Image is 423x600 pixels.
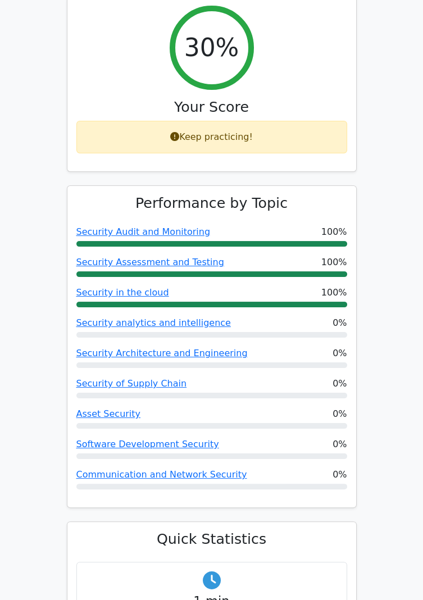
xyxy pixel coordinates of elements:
span: 0% [333,438,347,451]
a: Security in the cloud [76,287,169,298]
span: 100% [321,225,347,239]
h3: Performance by Topic [76,195,347,212]
a: Security analytics and intelligence [76,317,231,328]
a: Communication and Network Security [76,469,247,480]
span: 0% [333,377,347,390]
span: 0% [333,347,347,360]
span: 0% [333,468,347,481]
div: Keep practicing! [76,121,347,153]
span: 100% [321,286,347,299]
a: Security of Supply Chain [76,378,187,389]
h3: Your Score [76,99,347,116]
a: Security Audit and Monitoring [76,226,211,237]
h3: Quick Statistics [76,531,347,548]
span: 100% [321,256,347,269]
a: Security Assessment and Testing [76,257,224,267]
h2: 30% [184,33,239,63]
a: Security Architecture and Engineering [76,348,248,358]
a: Asset Security [76,408,141,419]
span: 0% [333,407,347,421]
a: Software Development Security [76,439,219,449]
span: 0% [333,316,347,330]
